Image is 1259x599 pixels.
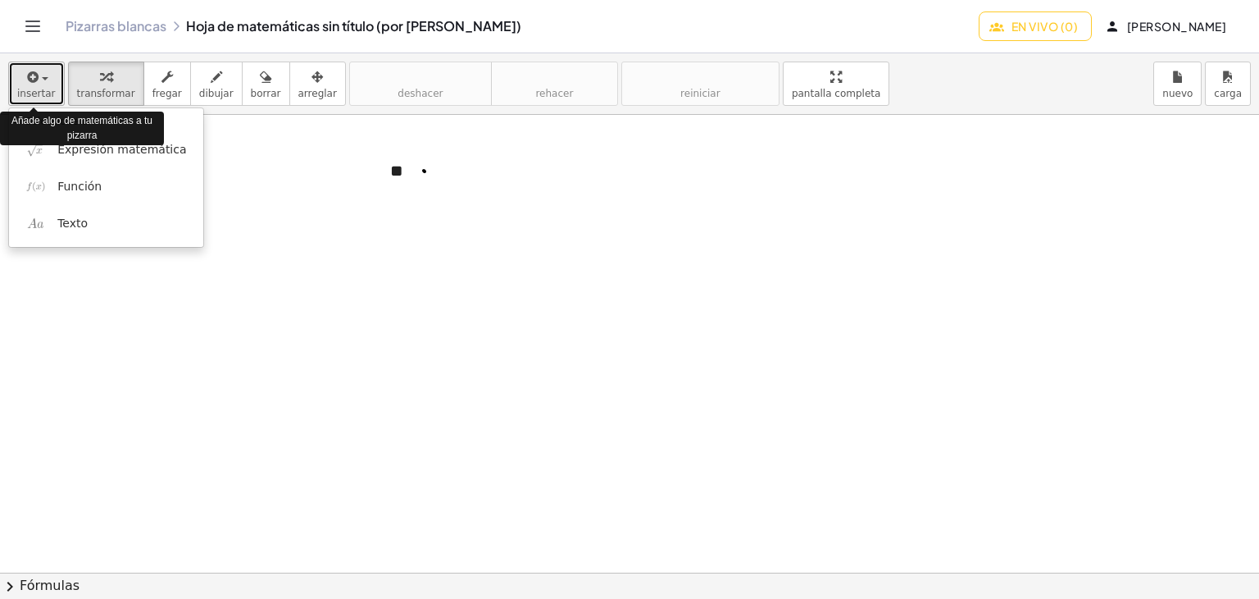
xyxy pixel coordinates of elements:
[25,139,46,160] img: sqrt_x.png
[25,176,46,197] img: f_x.png
[57,217,88,230] font: Texto
[11,115,152,140] font: Añade algo de matemáticas a tu pizarra
[190,62,243,106] button: dibujar
[680,88,720,99] font: reiniciar
[1205,62,1251,106] button: carga
[349,62,492,106] button: deshacerdeshacer
[792,88,881,99] font: pantalla completa
[68,62,144,106] button: transformar
[9,131,203,168] a: Expresión matemática
[9,168,203,205] a: Función
[143,62,191,106] button: fregar
[298,88,337,99] font: arreglar
[1127,19,1226,34] font: [PERSON_NAME]
[500,69,609,85] font: rehacer
[77,88,135,99] font: transformar
[1153,62,1202,106] button: nuevo
[8,62,65,106] button: insertar
[630,69,770,85] font: refrescar
[621,62,779,106] button: refrescarreiniciar
[1214,88,1242,99] font: carga
[20,13,46,39] button: Cambiar navegación
[1162,88,1193,99] font: nuevo
[17,88,56,99] font: insertar
[242,62,290,106] button: borrar
[783,62,890,106] button: pantalla completa
[57,180,102,193] font: Función
[20,578,80,593] font: Fórmulas
[535,88,573,99] font: rehacer
[152,88,182,99] font: fregar
[66,18,166,34] a: Pizarras blancas
[57,143,186,156] font: Expresión matemática
[9,205,203,242] a: Texto
[979,11,1092,41] button: En vivo (0)
[358,69,483,85] font: deshacer
[1095,11,1239,41] button: [PERSON_NAME]
[398,88,443,99] font: deshacer
[66,17,166,34] font: Pizarras blancas
[1011,19,1078,34] font: En vivo (0)
[25,213,46,234] img: Aa.png
[289,62,346,106] button: arreglar
[199,88,234,99] font: dibujar
[251,88,281,99] font: borrar
[491,62,618,106] button: rehacerrehacer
